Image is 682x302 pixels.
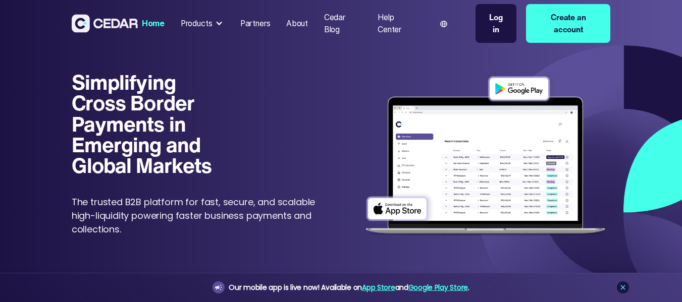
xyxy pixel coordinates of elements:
[374,7,422,40] a: Help Center
[360,72,610,241] img: Dashboard of transactions
[236,13,274,35] a: Partners
[486,12,507,35] div: Log in
[286,18,308,30] div: About
[282,13,312,35] a: About
[440,21,447,28] img: world icon
[320,7,366,40] a: Cedar Blog
[72,195,321,236] p: The trusted B2B platform for fast, secure, and scalable high-liquidity powering faster business p...
[476,4,517,43] a: Log in
[324,12,362,35] div: Cedar Blog
[142,18,165,30] div: Home
[138,13,169,35] a: Home
[526,4,610,43] a: Create an account
[177,14,228,34] div: Products
[181,18,213,30] div: Products
[72,72,221,175] h1: Simplifying Cross Border Payments in Emerging and Global Markets
[378,12,418,35] div: Help Center
[240,18,271,30] div: Partners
